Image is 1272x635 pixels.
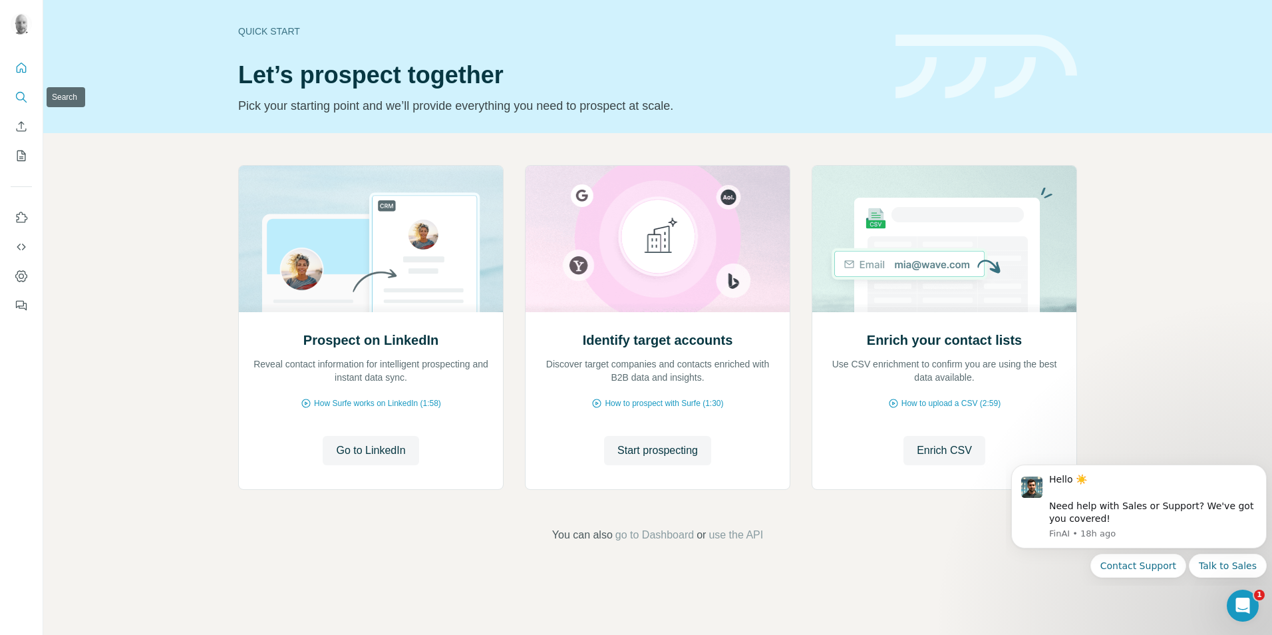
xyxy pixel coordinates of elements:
button: My lists [11,144,32,168]
iframe: Intercom live chat [1227,590,1259,622]
span: How to upload a CSV (2:59) [901,397,1001,409]
span: or [697,527,706,543]
button: Enrich CSV [903,436,985,465]
img: Prospect on LinkedIn [238,166,504,312]
p: Pick your starting point and we’ll provide everything you need to prospect at scale. [238,97,879,115]
button: Use Surfe API [11,235,32,259]
button: Use Surfe on LinkedIn [11,206,32,230]
p: Use CSV enrichment to confirm you are using the best data available. [826,357,1063,384]
button: go to Dashboard [615,527,694,543]
span: Enrich CSV [917,443,972,459]
button: Search [11,85,32,109]
iframe: Intercom notifications message [1006,453,1272,586]
h2: Enrich your contact lists [867,331,1022,349]
h2: Prospect on LinkedIn [303,331,438,349]
div: Quick start [238,25,879,38]
img: Identify target accounts [525,166,790,312]
span: Go to LinkedIn [336,443,405,459]
span: Start prospecting [617,443,698,459]
h1: Let’s prospect together [238,62,879,89]
button: Quick start [11,56,32,80]
img: banner [895,35,1077,99]
span: How to prospect with Surfe (1:30) [605,397,723,409]
span: You can also [552,527,613,543]
button: Enrich CSV [11,114,32,138]
span: How Surfe works on LinkedIn (1:58) [314,397,441,409]
img: Avatar [11,13,32,35]
p: Discover target companies and contacts enriched with B2B data and insights. [539,357,776,384]
button: Dashboard [11,264,32,288]
button: Go to LinkedIn [323,436,418,465]
img: Enrich your contact lists [812,166,1077,312]
p: Reveal contact information for intelligent prospecting and instant data sync. [252,357,490,384]
h2: Identify target accounts [583,331,733,349]
button: Start prospecting [604,436,711,465]
button: use the API [709,527,763,543]
span: 1 [1254,590,1265,600]
button: Feedback [11,294,32,317]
